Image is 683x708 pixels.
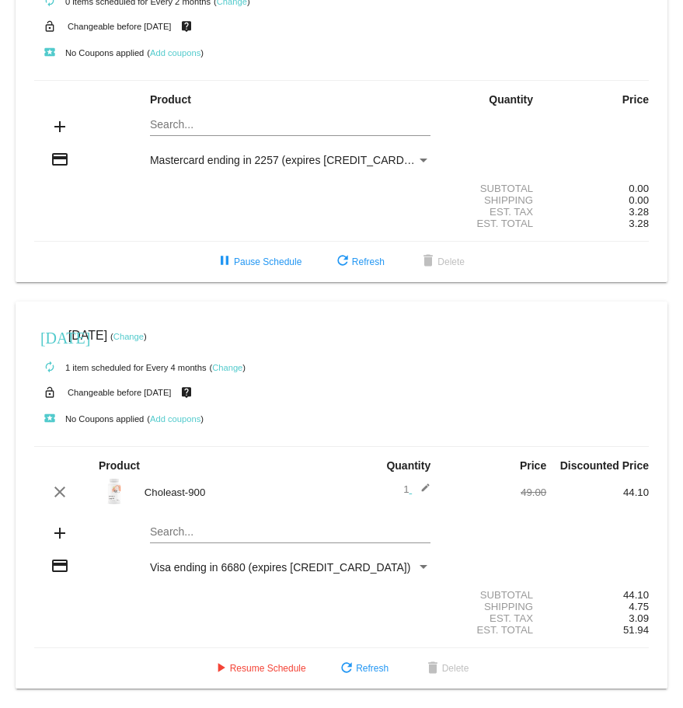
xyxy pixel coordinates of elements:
strong: Price [520,459,546,472]
mat-icon: pause [215,253,234,271]
mat-icon: local_play [40,410,59,428]
div: Subtotal [444,589,546,601]
mat-icon: local_play [40,44,59,62]
a: Change [212,363,242,372]
div: Shipping [444,601,546,612]
button: Resume Schedule [199,654,319,682]
input: Search... [150,119,430,131]
small: Changeable before [DATE] [68,22,172,31]
mat-select: Payment Method [150,154,430,166]
div: Est. Tax [444,612,546,624]
span: Refresh [333,256,385,267]
span: Mastercard ending in 2257 (expires [CREDIT_CARD_DATA]) [150,154,444,166]
span: 3.09 [629,612,649,624]
strong: Quantity [489,93,533,106]
span: Delete [419,256,465,267]
button: Delete [406,248,477,276]
span: Pause Schedule [215,256,301,267]
span: 0.00 [629,194,649,206]
button: Refresh [325,654,401,682]
div: Subtotal [444,183,546,194]
div: Choleast-900 [137,487,342,498]
div: 44.10 [546,589,649,601]
button: Refresh [321,248,397,276]
span: Delete [423,663,469,674]
mat-icon: delete [423,660,442,678]
span: Resume Schedule [211,663,306,674]
mat-icon: autorenew [40,358,59,377]
a: Add coupons [150,414,200,424]
mat-icon: add [51,117,69,136]
strong: Quantity [386,459,430,472]
strong: Product [150,93,191,106]
mat-icon: edit [412,483,430,501]
a: Change [113,332,144,341]
div: Est. Total [444,218,546,229]
mat-icon: credit_card [51,556,69,575]
mat-icon: credit_card [51,150,69,169]
div: 44.10 [546,487,649,498]
small: Changeable before [DATE] [68,388,172,397]
mat-icon: live_help [177,16,196,37]
span: 4.75 [629,601,649,612]
mat-icon: refresh [333,253,352,271]
mat-icon: play_arrow [211,660,230,678]
small: No Coupons applied [34,414,144,424]
input: Search... [150,526,430,539]
span: 51.94 [623,624,649,636]
small: ( ) [209,363,246,372]
span: 1 [403,483,430,495]
mat-icon: clear [51,483,69,501]
strong: Price [622,93,649,106]
img: Choleast-900-label-1.png [99,476,130,507]
small: ( ) [110,332,147,341]
span: Visa ending in 6680 (expires [CREDIT_CARD_DATA]) [150,561,410,574]
a: Add coupons [150,48,200,58]
small: 1 item scheduled for Every 4 months [34,363,207,372]
div: Shipping [444,194,546,206]
strong: Discounted Price [560,459,649,472]
span: 3.28 [629,218,649,229]
mat-icon: lock_open [40,16,59,37]
mat-icon: lock_open [40,382,59,403]
span: Refresh [337,663,389,674]
div: Est. Tax [444,206,546,218]
button: Delete [411,654,482,682]
div: Est. Total [444,624,546,636]
div: 0.00 [546,183,649,194]
small: ( ) [147,414,204,424]
strong: Product [99,459,140,472]
span: 3.28 [629,206,649,218]
mat-icon: add [51,524,69,542]
small: No Coupons applied [34,48,144,58]
small: ( ) [147,48,204,58]
mat-icon: refresh [337,660,356,678]
mat-select: Payment Method [150,561,430,574]
mat-icon: [DATE] [40,327,59,346]
mat-icon: live_help [177,382,196,403]
button: Pause Schedule [203,248,314,276]
mat-icon: delete [419,253,437,271]
div: 49.00 [444,487,546,498]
